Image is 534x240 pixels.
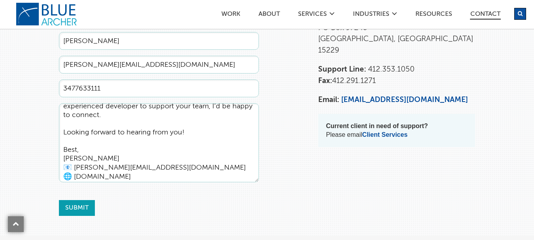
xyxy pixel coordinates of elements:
p: 412.291.1271 [318,64,475,87]
a: [EMAIL_ADDRESS][DOMAIN_NAME] [341,96,468,104]
a: Contact [470,11,501,20]
p: Please email [326,122,467,139]
strong: Support Line: [318,66,366,73]
input: Full Name * [59,32,259,50]
strong: Fax: [318,77,332,85]
a: SERVICES [298,11,327,19]
a: logo [16,2,79,26]
strong: Email: [318,96,339,104]
input: Email Address * [59,56,259,74]
a: Industries [353,11,390,19]
a: Resources [415,11,453,19]
strong: Current client in need of support? [326,123,428,129]
a: ABOUT [258,11,280,19]
input: Submit [59,200,95,216]
p: PO Box 97248 [GEOGRAPHIC_DATA], [GEOGRAPHIC_DATA] 15229 [318,23,475,57]
input: Phone Number * [59,79,259,97]
a: Client Services [362,131,408,138]
a: Work [221,11,241,19]
span: 412.353.1050 [368,66,415,73]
